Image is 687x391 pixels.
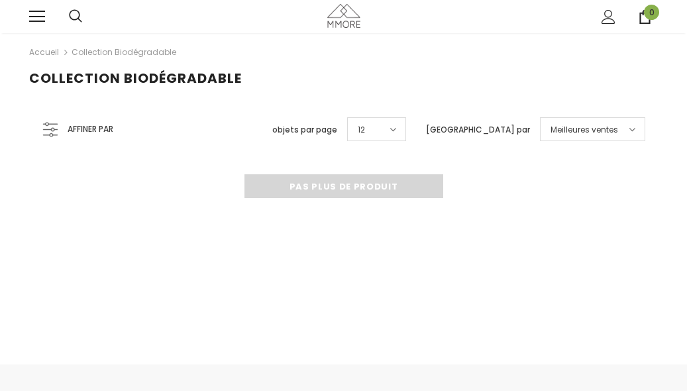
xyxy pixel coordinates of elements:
span: 12 [358,123,365,137]
span: Affiner par [68,122,113,137]
a: Accueil [29,44,59,60]
span: 0 [644,5,659,20]
a: Collection biodégradable [72,46,176,58]
a: 0 [638,10,652,24]
label: [GEOGRAPHIC_DATA] par [426,123,530,137]
span: Collection biodégradable [29,69,242,87]
span: Meilleures ventes [551,123,618,137]
label: objets par page [272,123,337,137]
img: Cas MMORE [327,4,360,27]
